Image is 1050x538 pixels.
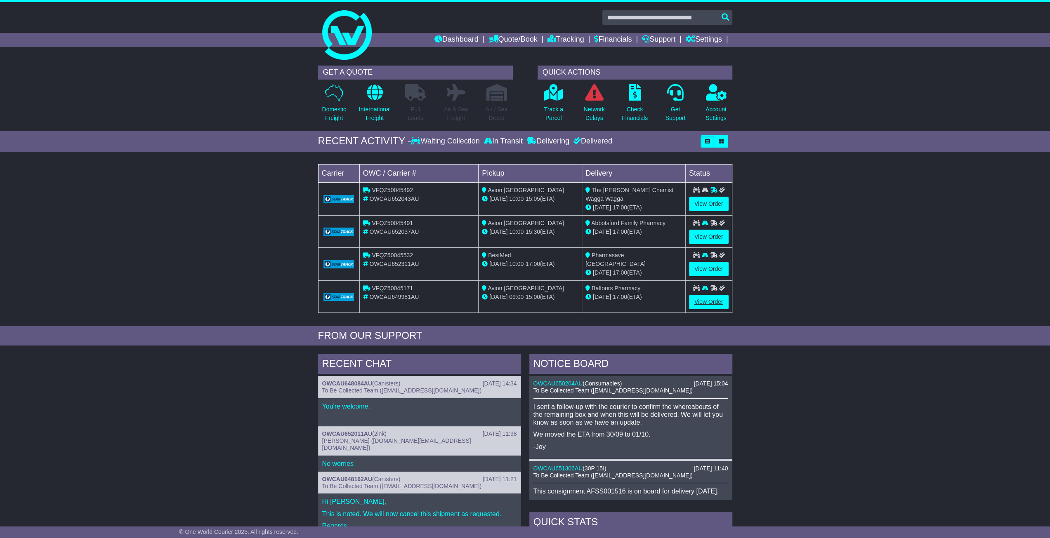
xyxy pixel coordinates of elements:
a: View Order [689,295,729,309]
div: [DATE] 11:40 [694,465,728,472]
span: Avion [GEOGRAPHIC_DATA] [488,187,564,193]
span: © One World Courier 2025. All rights reserved. [179,529,298,535]
a: OWCAU648162AU [322,476,372,482]
span: The [PERSON_NAME] Chemist Wagga Wagga [585,187,673,202]
span: [DATE] [593,228,611,235]
span: 10:00 [509,195,524,202]
a: Track aParcel [544,84,564,127]
div: [DATE] 11:21 [482,476,517,483]
div: - (ETA) [482,195,578,203]
img: GetCarrierServiceLogo [323,293,354,301]
a: DomesticFreight [321,84,346,127]
a: Settings [686,33,722,47]
div: Waiting Collection [411,137,481,146]
span: OWCAU649981AU [369,294,419,300]
div: [DATE] 11:38 [482,430,517,437]
a: NetworkDelays [583,84,605,127]
a: AccountSettings [705,84,727,127]
span: Pharmasave [GEOGRAPHIC_DATA] [585,252,646,267]
span: [DATE] [489,195,507,202]
div: (ETA) [585,203,682,212]
span: 15:00 [526,294,540,300]
span: 10:00 [509,228,524,235]
div: GET A QUOTE [318,66,513,80]
div: - (ETA) [482,228,578,236]
span: BestMed [488,252,511,258]
div: ( ) [533,465,728,472]
span: VFQZ50045491 [372,220,413,226]
p: Hi [PERSON_NAME], [322,498,517,505]
div: - (ETA) [482,260,578,268]
a: Support [642,33,675,47]
td: Delivery [582,164,685,182]
span: To Be Collected Team ([EMAIL_ADDRESS][DOMAIN_NAME]) [533,387,693,394]
span: 17:00 [613,269,627,276]
span: VFQZ50045492 [372,187,413,193]
span: Consumables [585,380,620,387]
span: 17:00 [613,204,627,211]
a: View Order [689,262,729,276]
span: [PERSON_NAME] ([DOMAIN_NAME][EMAIL_ADDRESS][DOMAIN_NAME]) [322,437,471,451]
div: ( ) [322,476,517,483]
span: 10:00 [509,261,524,267]
span: VFQZ50045171 [372,285,413,291]
p: Domestic Freight [322,105,346,122]
span: [DATE] [489,261,507,267]
span: Canisters [374,380,399,387]
td: OWC / Carrier # [359,164,479,182]
p: Full Loads [405,105,426,122]
div: [DATE] 15:04 [694,380,728,387]
a: Dashboard [434,33,479,47]
span: 15:30 [526,228,540,235]
p: Air & Sea Freight [444,105,468,122]
div: (ETA) [585,268,682,277]
a: View Order [689,230,729,244]
div: QUICK ACTIONS [538,66,732,80]
p: -Joy [533,443,728,451]
span: [DATE] [489,294,507,300]
div: ( ) [322,380,517,387]
a: OWCAU648084AU [322,380,372,387]
p: Regards, Joy [322,522,517,538]
div: [DATE] 14:34 [482,380,517,387]
a: OWCAU651306AU [533,465,583,472]
span: To Be Collected Team ([EMAIL_ADDRESS][DOMAIN_NAME]) [322,483,481,489]
p: Track a Parcel [544,105,563,122]
div: (ETA) [585,293,682,301]
div: NOTICE BOARD [529,354,732,376]
p: I sent a follow-up with the courier to confirm the whereabouts of the remaining box and when this... [533,403,728,427]
span: Abbotsford Family Pharmacy [591,220,665,226]
span: To Be Collected Team ([EMAIL_ADDRESS][DOMAIN_NAME]) [322,387,481,394]
div: (ETA) [585,228,682,236]
a: Tracking [547,33,584,47]
p: You're welcome. [322,402,517,410]
p: Check Financials [622,105,648,122]
div: - (ETA) [482,293,578,301]
p: Network Delays [583,105,604,122]
span: OWCAU652043AU [369,195,419,202]
a: Quote/Book [488,33,537,47]
div: ( ) [322,430,517,437]
td: Pickup [479,164,582,182]
img: GetCarrierServiceLogo [323,228,354,236]
div: In Transit [482,137,525,146]
p: Air / Sea Depot [486,105,508,122]
span: VFQZ50045532 [372,252,413,258]
div: RECENT ACTIVITY - [318,135,411,147]
a: OWCAU652011AU [322,430,372,437]
div: ( ) [533,380,728,387]
span: Canisters [374,476,399,482]
span: 2ink [374,430,385,437]
span: 17:00 [613,228,627,235]
span: Avion [GEOGRAPHIC_DATA] [488,285,564,291]
p: International Freight [359,105,391,122]
td: Status [685,164,732,182]
div: RECENT CHAT [318,354,521,376]
p: We moved the ETA from 30/09 to 01/10. [533,430,728,438]
span: Avion [GEOGRAPHIC_DATA] [488,220,564,226]
a: GetSupport [665,84,686,127]
p: -[PERSON_NAME] [533,500,728,507]
span: 17:00 [613,294,627,300]
td: Carrier [318,164,359,182]
a: CheckFinancials [621,84,648,127]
